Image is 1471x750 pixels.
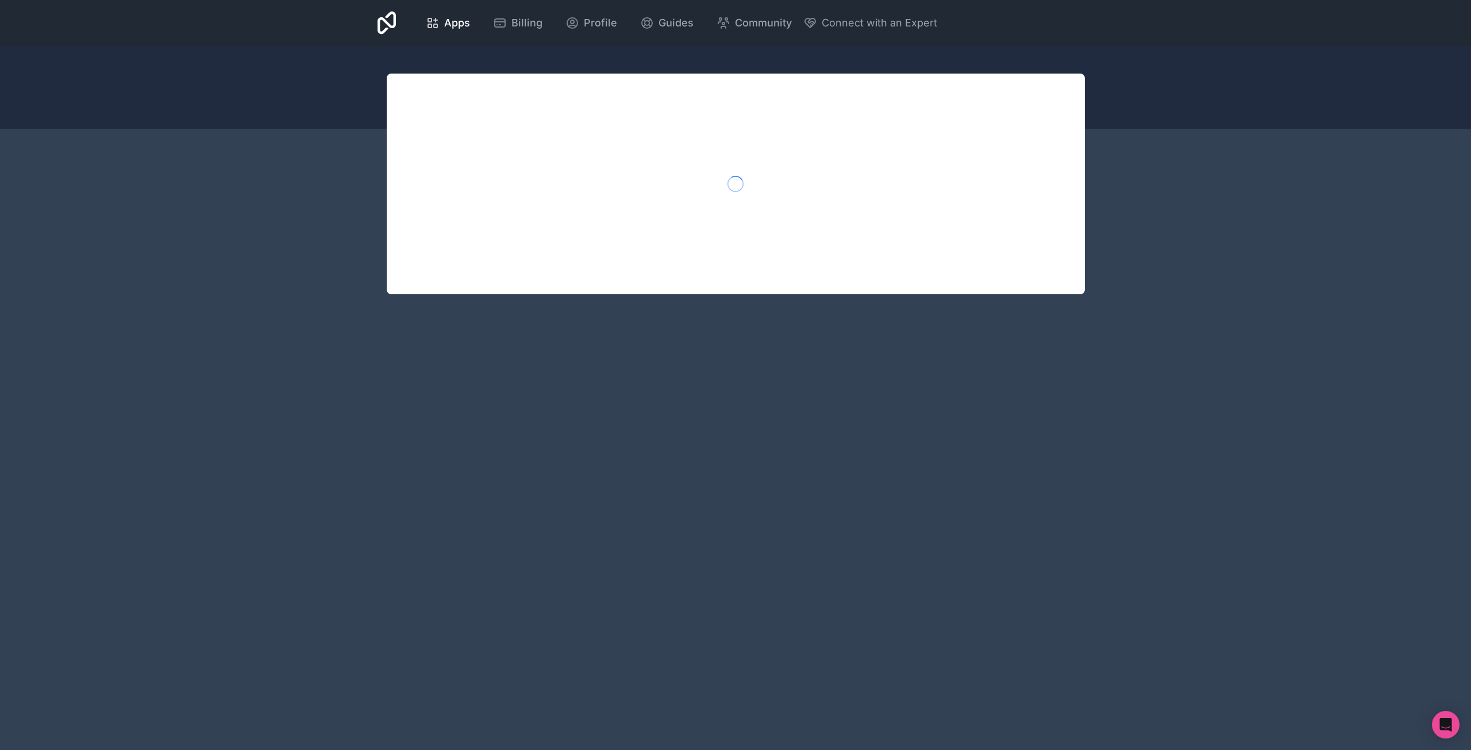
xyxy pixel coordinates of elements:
[822,15,937,31] span: Connect with an Expert
[1432,711,1460,739] div: Open Intercom Messenger
[511,15,542,31] span: Billing
[584,15,617,31] span: Profile
[803,15,937,31] button: Connect with an Expert
[735,15,792,31] span: Community
[444,15,470,31] span: Apps
[556,10,626,36] a: Profile
[707,10,801,36] a: Community
[631,10,703,36] a: Guides
[417,10,479,36] a: Apps
[659,15,694,31] span: Guides
[484,10,552,36] a: Billing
